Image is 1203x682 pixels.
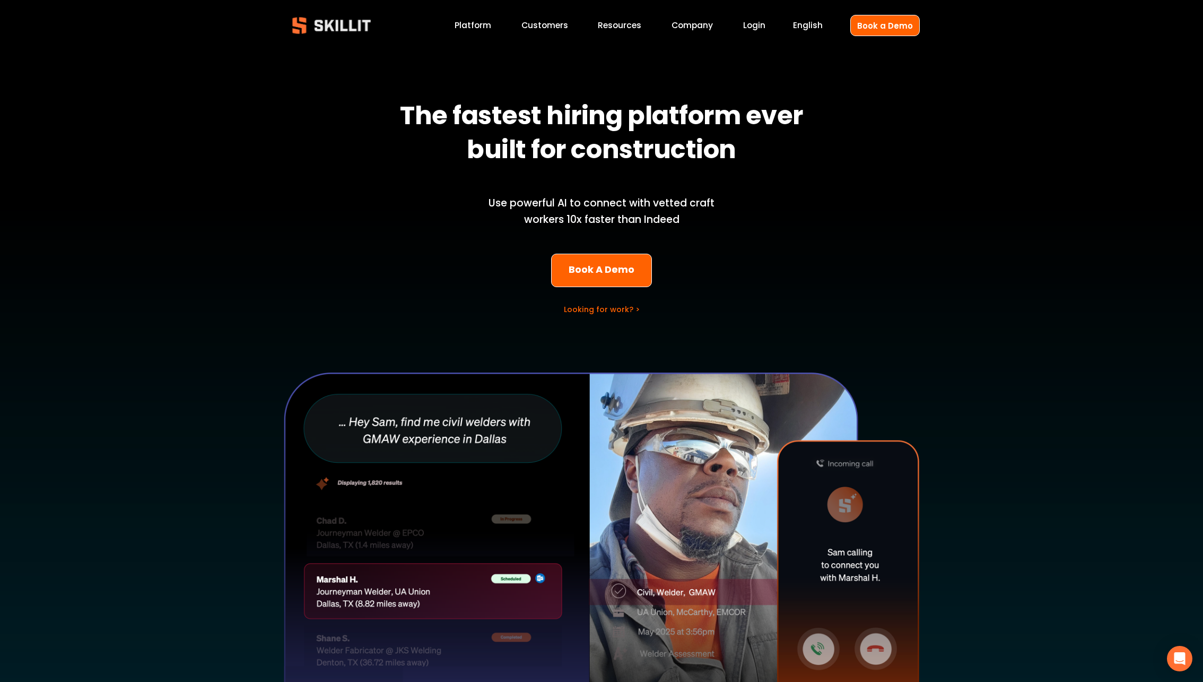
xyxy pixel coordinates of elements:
a: Book A Demo [551,254,652,287]
a: Company [672,19,713,33]
div: language picker [793,19,823,33]
a: Book a Demo [850,15,920,36]
span: English [793,19,823,31]
a: Looking for work? > [564,304,640,315]
a: Login [743,19,765,33]
a: folder dropdown [598,19,641,33]
a: Customers [521,19,568,33]
p: Use powerful AI to connect with vetted craft workers 10x faster than Indeed [470,195,733,228]
a: Platform [455,19,491,33]
span: Resources [598,19,641,31]
strong: The fastest hiring platform ever built for construction [400,96,808,174]
img: Skillit [283,10,380,41]
div: Open Intercom Messenger [1167,646,1192,671]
